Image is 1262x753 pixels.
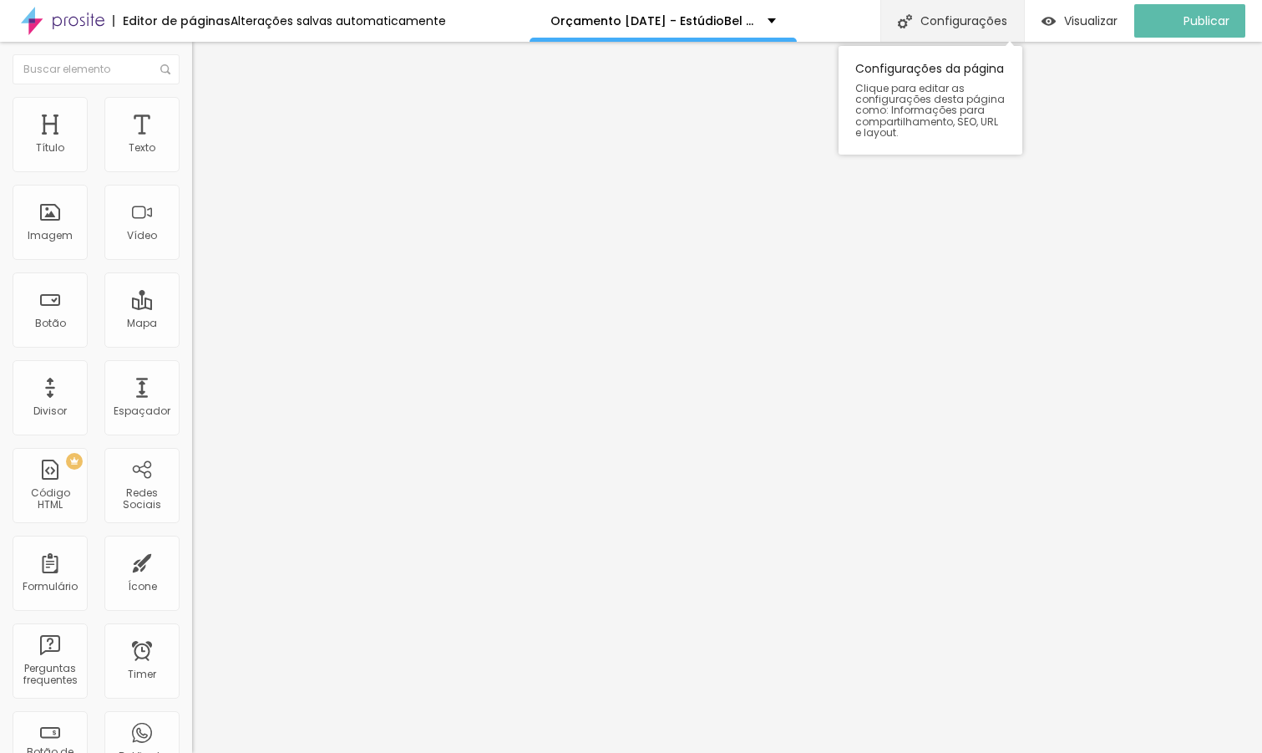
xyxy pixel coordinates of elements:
div: Ícone [128,581,157,593]
div: Configurações da página [839,46,1022,155]
iframe: Editor [192,42,1262,753]
div: Formulário [23,581,78,593]
span: Clique para editar as configurações desta página como: Informações para compartilhamento, SEO, UR... [855,83,1006,138]
div: Código HTML [17,487,83,511]
div: Mapa [127,318,157,329]
div: Divisor [33,405,67,417]
div: Redes Sociais [109,487,175,511]
div: Perguntas frequentes [17,663,83,687]
img: Icone [160,64,170,74]
button: Publicar [1134,4,1245,38]
div: Timer [128,669,156,680]
p: Orçamento [DATE] - EstúdioBel Ferreira [550,15,755,27]
div: Alterações salvas automaticamente [231,15,446,27]
div: Espaçador [114,405,170,417]
span: Publicar [1183,14,1229,28]
div: Título [36,142,64,154]
div: Vídeo [127,230,157,242]
div: Imagem [28,230,73,242]
button: Visualizar [1025,4,1134,38]
img: Icone [898,14,912,28]
input: Buscar elemento [13,54,180,84]
div: Botão [35,318,66,329]
img: view-1.svg [1042,14,1056,28]
div: Texto [129,142,155,154]
span: Visualizar [1064,14,1118,28]
div: Editor de páginas [113,15,231,27]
